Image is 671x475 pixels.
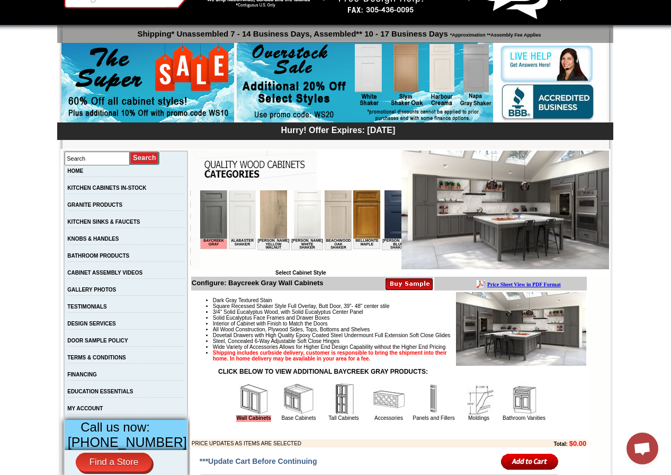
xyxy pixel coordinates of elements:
td: PRICE UPDATES AS ITEMS ARE SELECTED [192,439,496,447]
a: Panels and Fillers [413,415,454,421]
b: Select Cabinet Style [275,270,326,276]
input: Submit [130,151,160,165]
img: Accessories [373,383,405,415]
a: GALLERY PHOTOS [67,287,116,293]
span: Dovetail Drawers with High Quality Epoxy Coated Steel Undermount Full Extension Soft Close Glides [213,332,451,338]
img: Product Image [456,292,586,366]
a: Moldings [468,415,489,421]
span: ***Update Cart Before Continuing [200,457,317,465]
img: Panels and Fillers [418,383,450,415]
a: BATHROOM PRODUCTS [67,253,129,259]
span: Square Recessed Shaker Style Full Overlay, Butt Door, 39"- 48" center stile [213,303,390,309]
b: Configure: Baycreek Gray Wall Cabinets [192,279,324,287]
a: Accessories [374,415,403,421]
span: 3/4" Solid Eucalyptus Wood, with Solid Eucalyptus Center Panel [213,309,363,315]
img: Moldings [463,383,495,415]
a: Bathroom Vanities [503,415,545,421]
a: EDUCATION ESSENTIALS [67,389,133,394]
input: Add to Cart [501,453,559,470]
p: Shipping* Unassembled 7 - 14 Business Days, Assembled** 10 - 17 Business Days [62,24,613,38]
a: HOME [67,168,83,174]
strong: CLICK BELOW TO VIEW ADDITIONAL BAYCREEK GRAY PRODUCTS: [218,368,428,375]
img: Baycreek Gray [401,151,609,269]
a: Price Sheet View in PDF Format [12,2,86,11]
strong: Shipping includes curbside delivery, customer is responsible to bring the shipment into their hom... [213,350,447,362]
a: TERMS & CONDITIONS [67,355,126,360]
span: All Wood Construction, Plywood Sides, Tops, Bottoms and Shelves [213,327,370,332]
img: Tall Cabinets [328,383,360,415]
span: Steel, Concealed 6-Way Adjustable Soft Close Hinges [213,338,339,344]
img: Bathroom Vanities [508,383,540,415]
span: Dark Gray Textured Stain [213,297,272,303]
a: KNOBS & HANDLES [67,236,119,242]
a: Base Cabinets [281,415,316,421]
div: Hurry! Offer Expires: [DATE] [62,124,613,135]
a: Find a Store [76,453,153,472]
b: Total: [553,441,567,447]
a: DOOR SAMPLE POLICY [67,338,128,344]
a: Wall Cabinets [236,415,271,422]
a: KITCHEN CABINETS IN-STOCK [67,185,146,191]
a: CABINET ASSEMBLY VIDEOS [67,270,142,276]
a: KITCHEN SINKS & FAUCETS [67,219,140,225]
span: Wide Variety of Accessories Allows for Higher End Design Capability without the Higher End Pricing [213,344,445,350]
iframe: Browser incompatible [200,190,401,270]
a: MY ACCOUNT [67,406,103,411]
span: Call us now: [80,420,150,434]
a: TESTIMONIALS [67,304,106,310]
span: Solid Eucalyptus Face Frames and Drawer Boxes [213,315,330,321]
div: Open chat [627,433,658,464]
a: Tall Cabinets [328,415,359,421]
b: $0.00 [569,439,587,447]
td: [PERSON_NAME] Blue Shaker [182,48,214,60]
b: Price Sheet View in PDF Format [12,4,86,10]
span: [PHONE_NUMBER] [68,435,187,450]
img: Base Cabinets [283,383,315,415]
a: FINANCING [67,372,97,377]
a: DESIGN SERVICES [67,321,116,327]
img: pdf.png [2,3,10,11]
img: Wall Cabinets [238,383,270,415]
a: GRANITE PRODUCTS [67,202,122,208]
span: Interior of Cabinet with Finish to Match the Doors [213,321,328,327]
span: *Approximation **Assembly Fee Applies [448,30,541,38]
